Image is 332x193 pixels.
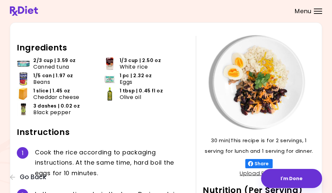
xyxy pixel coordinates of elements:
[203,135,315,156] p: 30 min | This recipe is for 2 servings, 1 serving for lunch and 1 serving for dinner.
[120,73,152,79] span: 1 pc | 2.32 oz
[33,94,79,100] span: Cheddar cheese
[17,147,28,159] div: 1
[33,79,50,85] span: Beans
[33,73,73,79] span: 1/5 can | 1.97 oz
[245,159,273,168] button: Share
[120,88,163,94] span: 1 tbsp | 0.45 fl oz
[17,127,189,138] h2: Instructions
[20,174,46,181] span: Go Back
[253,161,270,166] span: Share
[10,174,49,181] button: Go Back
[261,169,322,188] button: I'm Done
[120,64,148,70] span: White rice
[120,94,141,100] span: Olive oil
[120,57,161,64] span: 1/3 cup | 2.50 oz
[33,109,71,115] span: Black pepper
[240,170,278,177] a: Upload Photo
[33,103,80,109] span: 3 dashes | 0.02 oz
[17,43,189,53] h2: Ingredients
[33,57,76,64] span: 2/3 cup | 3.59 oz
[10,6,38,16] img: RxDiet
[120,79,133,85] span: Eggs
[33,64,69,70] span: Canned tuna
[35,147,189,179] div: C o o k t h e r i c e a c c o r d i n g t o p a c k a g i n g i n s t r u c t i o n s . A t t h e...
[33,88,70,94] span: 1 slice | 1.45 oz
[295,8,312,14] span: Menu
